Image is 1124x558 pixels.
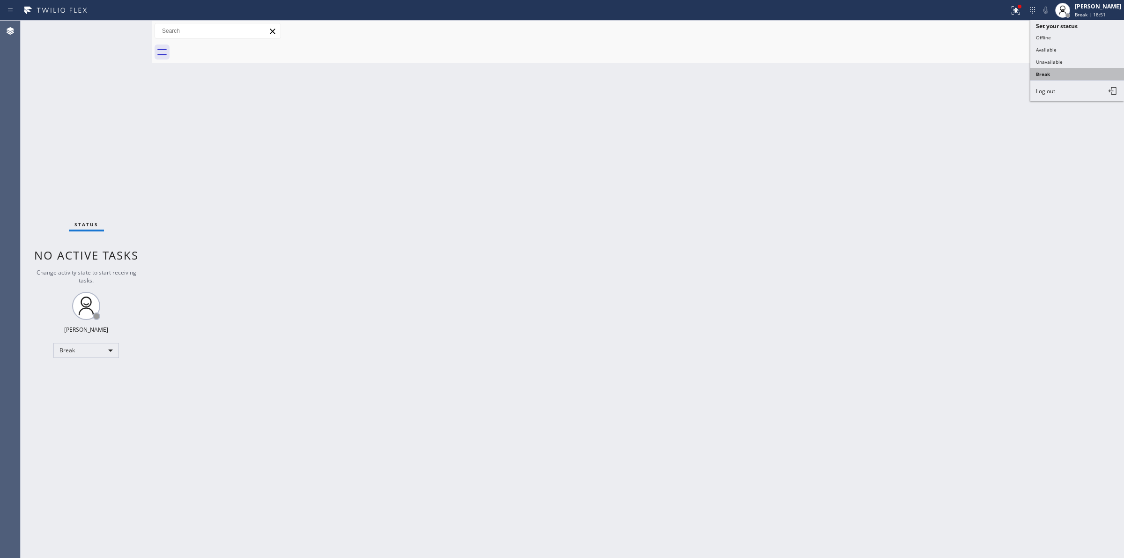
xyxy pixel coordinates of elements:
[53,343,119,358] div: Break
[34,247,139,263] span: No active tasks
[1075,11,1106,18] span: Break | 18:51
[64,326,108,334] div: [PERSON_NAME]
[1075,2,1121,10] div: [PERSON_NAME]
[37,268,136,284] span: Change activity state to start receiving tasks.
[1039,4,1052,17] button: Mute
[74,221,98,228] span: Status
[155,23,281,38] input: Search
